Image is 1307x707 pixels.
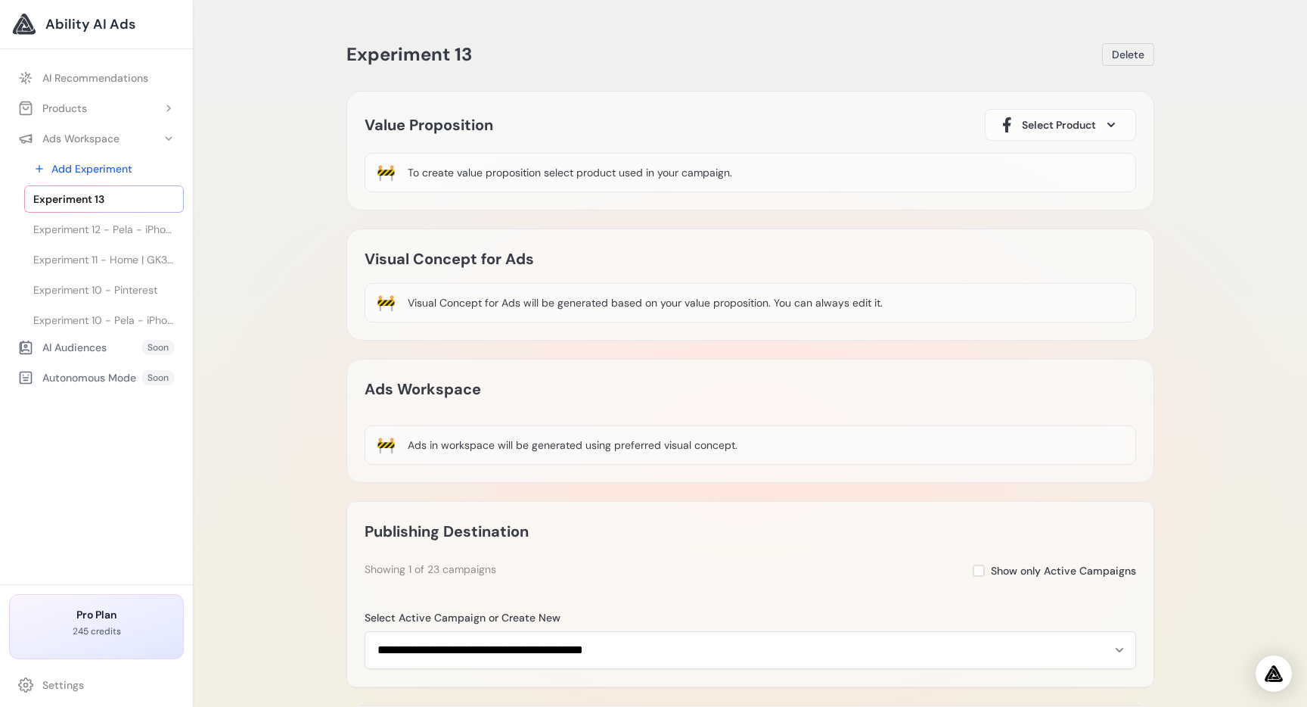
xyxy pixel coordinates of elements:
[1022,117,1096,132] span: Select Product
[408,438,737,453] div: Ads in workspace will be generated using preferred visual concept.
[45,14,135,35] span: Ability AI Ads
[18,131,120,146] div: Ads Workspace
[33,192,104,207] span: Experiment 13
[1256,656,1292,692] div: Open Intercom Messenger
[24,246,184,273] a: Experiment 11 - Home | GK3 Capital
[24,216,184,243] a: Experiment 12 - Pela - iPhone, Google Pixel & Samsung Galaxy Phone Cases | Vacation Moments Colle...
[346,42,472,66] span: Experiment 13
[377,292,396,313] div: 🚧
[377,434,396,456] div: 🚧
[141,370,175,385] span: Soon
[24,276,184,304] a: Experiment 10 - Pinterest
[1102,43,1154,66] button: Delete
[365,377,481,401] h2: Ads Workspace
[33,282,157,297] span: Experiment 10 - Pinterest
[24,185,184,213] a: Experiment 13
[24,155,184,182] a: Add Experiment
[408,295,883,310] div: Visual Concept for Ads will be generated based on your value proposition. You can always edit it.
[9,125,184,152] button: Ads Workspace
[12,12,181,36] a: Ability AI Ads
[365,562,496,577] div: Showing 1 of 23 campaigns
[365,113,493,137] h2: Value Proposition
[33,313,175,328] span: Experiment 10 - Pela - iPhone, Google Pixel & Samsung Galaxy Phone Cases | Vacation Moments Colle...
[18,370,136,385] div: Autonomous Mode
[365,247,750,271] h2: Visual Concept for Ads
[1112,47,1144,62] span: Delete
[365,519,529,543] h2: Publishing Destination
[18,340,107,355] div: AI Audiences
[9,671,184,699] a: Settings
[9,95,184,122] button: Products
[377,162,396,183] div: 🚧
[33,222,175,237] span: Experiment 12 - Pela - iPhone, Google Pixel & Samsung Galaxy Phone Cases | Vacation Moments Colle...
[408,165,732,180] div: To create value proposition select product used in your campaign.
[18,101,87,116] div: Products
[22,625,171,637] p: 245 credits
[33,252,175,267] span: Experiment 11 - Home | GK3 Capital
[985,109,1136,141] button: Select Product
[24,307,184,334] a: Experiment 10 - Pela - iPhone, Google Pixel & Samsung Galaxy Phone Cases | Vacation Moments Colle...
[991,563,1136,578] span: Show only Active Campaigns
[365,610,1136,625] label: Select Active Campaign or Create New
[22,607,171,622] h3: Pro Plan
[9,64,184,92] a: AI Recommendations
[141,340,175,355] span: Soon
